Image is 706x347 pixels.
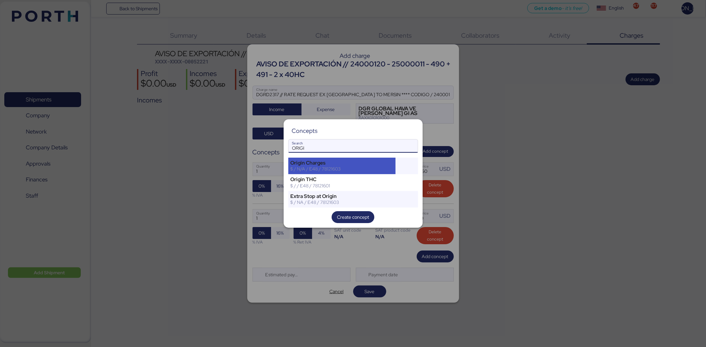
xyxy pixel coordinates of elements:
div: Origin THC [291,176,394,182]
div: $ / NA / E48 / 78121603 [291,199,394,205]
div: Origin Charges [291,160,394,166]
input: Search [289,139,418,153]
div: Concepts [292,128,317,134]
div: Extra Stop at Origin [291,193,394,199]
span: Create concept [337,213,369,221]
button: Create concept [332,211,374,223]
div: $ / N/A / E48 / 78121603 [291,166,394,172]
div: $ / / E48 / 78121601 [291,183,394,189]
